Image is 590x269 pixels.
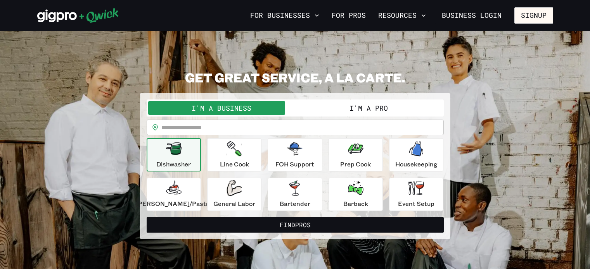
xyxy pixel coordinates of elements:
a: Business Login [435,7,508,24]
p: [PERSON_NAME]/Pastry [136,199,212,208]
button: Signup [514,7,553,24]
p: General Labor [213,199,255,208]
button: I'm a Pro [295,101,442,115]
button: Bartender [268,178,322,211]
h2: GET GREAT SERVICE, A LA CARTE. [140,70,450,85]
button: General Labor [207,178,261,211]
a: For Pros [329,9,369,22]
p: Bartender [280,199,310,208]
button: FindPros [147,217,444,233]
button: Prep Cook [329,138,383,171]
p: Dishwasher [156,159,191,169]
p: FOH Support [275,159,314,169]
button: FOH Support [268,138,322,171]
button: [PERSON_NAME]/Pastry [147,178,201,211]
p: Housekeeping [395,159,438,169]
button: Housekeeping [389,138,443,171]
button: Resources [375,9,429,22]
button: Dishwasher [147,138,201,171]
button: I'm a Business [148,101,295,115]
p: Prep Cook [340,159,371,169]
button: Barback [329,178,383,211]
button: Event Setup [389,178,443,211]
button: Line Cook [207,138,261,171]
p: Line Cook [220,159,249,169]
p: Barback [343,199,368,208]
p: Event Setup [398,199,434,208]
button: For Businesses [247,9,322,22]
